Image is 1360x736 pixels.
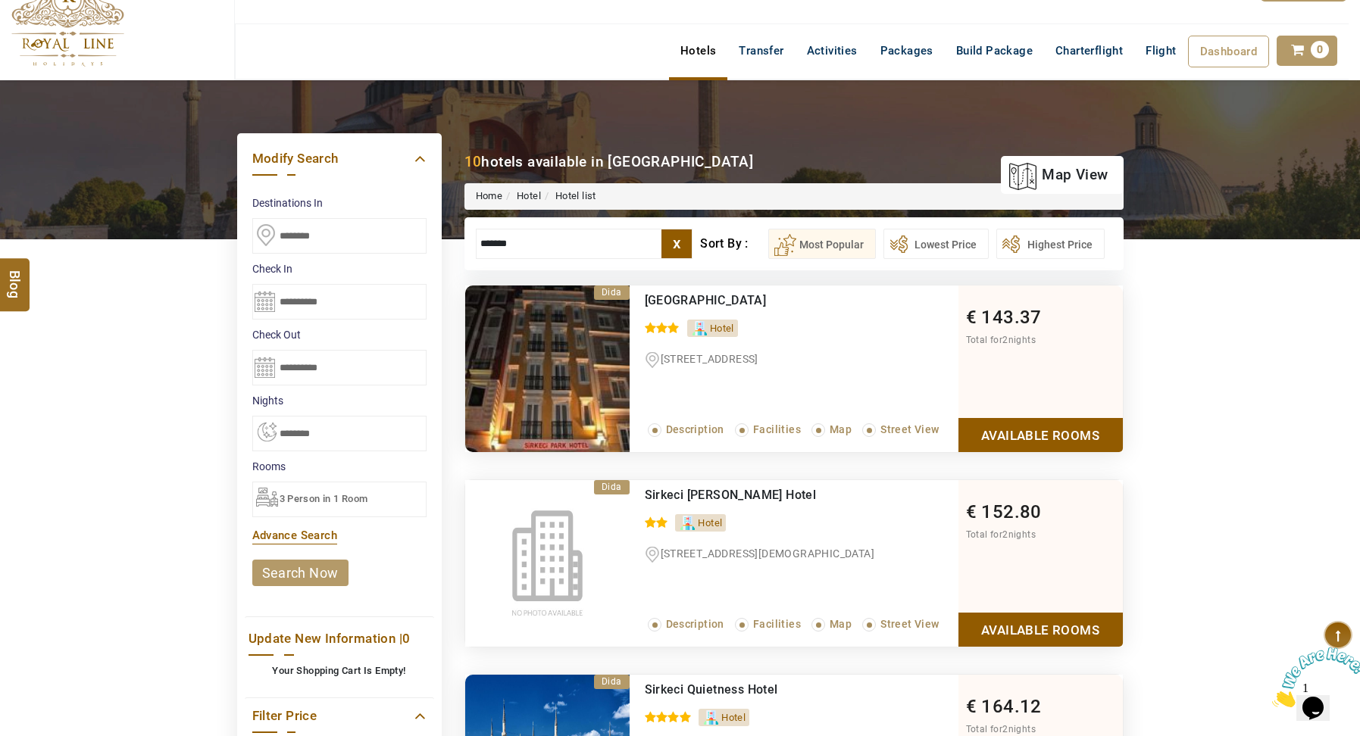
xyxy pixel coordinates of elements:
label: Check In [252,261,427,276]
img: 8Kd0jbKt_6b97e4f3cdc9b9fa3a929d2392be5daa.jpg [465,285,630,452]
a: Transfer [727,36,795,66]
span: Street View [880,618,939,630]
a: map view [1008,158,1108,192]
button: Most Popular [768,229,876,259]
a: Sirkeci Quietness Hotel [645,682,778,697]
span: [STREET_ADDRESS][DEMOGRAPHIC_DATA] [661,547,875,560]
span: Description [666,423,724,435]
a: Charterflight [1044,36,1134,66]
a: Update New Information |0 [249,628,430,649]
div: Sirkeci Emek Hotel [645,488,896,503]
span: Blog [5,270,25,283]
div: Dida [594,480,630,494]
li: Hotel list [541,189,596,204]
span: Total for nights [966,335,1036,345]
span: 1 [6,6,12,19]
a: Advance Search [252,529,338,542]
div: Sirkeci Quietness Hotel [645,682,896,697]
a: 0 [1277,36,1337,66]
span: € [966,696,977,717]
span: 164.12 [981,696,1041,717]
a: Home [476,190,503,201]
a: Build Package [945,36,1044,66]
div: Dida [594,285,630,300]
b: Your Shopping Cart Is Empty! [272,665,405,676]
span: Hotel [710,323,734,334]
a: Flight [1134,36,1187,66]
span: 2 [1002,529,1008,540]
span: Map [830,423,852,435]
div: Sirkeci Park Hotel [645,293,896,308]
a: Activities [796,36,869,66]
a: search now [252,560,349,586]
a: Show Rooms [958,418,1123,452]
span: Street View [880,423,939,435]
span: [STREET_ADDRESS] [661,353,758,365]
span: 0 [402,631,410,646]
div: Dida [594,675,630,689]
span: Facilities [753,423,801,435]
iframe: chat widget [1266,641,1360,713]
div: hotels available in [GEOGRAPHIC_DATA] [464,151,754,172]
label: Check Out [252,327,427,342]
a: Modify Search [252,148,427,169]
div: Sort By : [700,229,768,259]
span: Flight [1146,44,1176,58]
span: Hotel [721,712,746,723]
span: 2 [1002,335,1008,345]
span: 152.80 [981,501,1041,522]
a: Hotels [669,36,727,66]
span: 143.37 [981,307,1041,328]
b: 10 [464,153,482,170]
a: Show Rooms [958,613,1123,647]
a: [GEOGRAPHIC_DATA] [645,293,767,307]
span: 0 [1311,41,1329,58]
span: 3 Person in 1 Room [280,493,368,504]
span: Total for nights [966,529,1036,540]
a: Filter Price [252,706,427,726]
span: € [966,307,977,328]
span: Facilities [753,618,801,630]
span: Dashboard [1200,45,1258,58]
span: Map [830,618,852,630]
label: Rooms [252,459,427,474]
label: Destinations In [252,195,427,211]
a: Sirkeci [PERSON_NAME] Hotel [645,488,817,502]
span: € [966,501,977,522]
span: Total for nights [966,724,1036,734]
a: Packages [869,36,945,66]
label: x [661,229,692,258]
img: noimage.jpg [465,480,630,647]
span: 2 [1002,724,1008,734]
span: Hotel [698,517,722,529]
a: Hotel [517,190,541,201]
label: nights [252,393,427,408]
img: Chat attention grabber [6,6,100,66]
span: Description [666,618,724,630]
button: Highest Price [996,229,1105,259]
button: Lowest Price [883,229,989,259]
span: Charterflight [1055,44,1123,58]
